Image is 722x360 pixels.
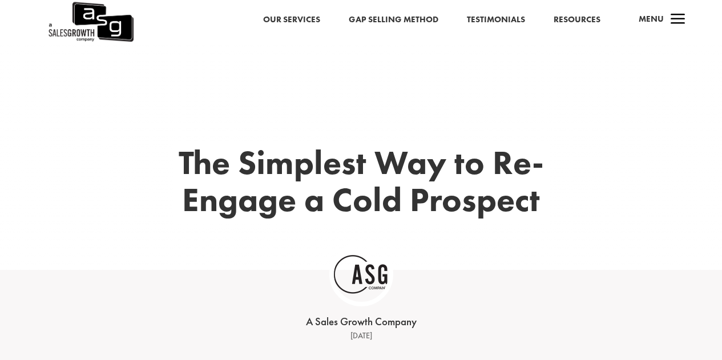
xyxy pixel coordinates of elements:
div: A Sales Growth Company [184,314,538,330]
span: Menu [639,13,664,25]
span: a [667,9,689,31]
img: ASG Co_alternate lockup (1) [334,247,389,302]
a: Our Services [263,13,320,27]
div: [DATE] [184,329,538,343]
h1: The Simplest Way to Re-Engage a Cold Prospect [173,144,550,224]
a: Testimonials [467,13,525,27]
a: Resources [554,13,600,27]
a: Gap Selling Method [349,13,438,27]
